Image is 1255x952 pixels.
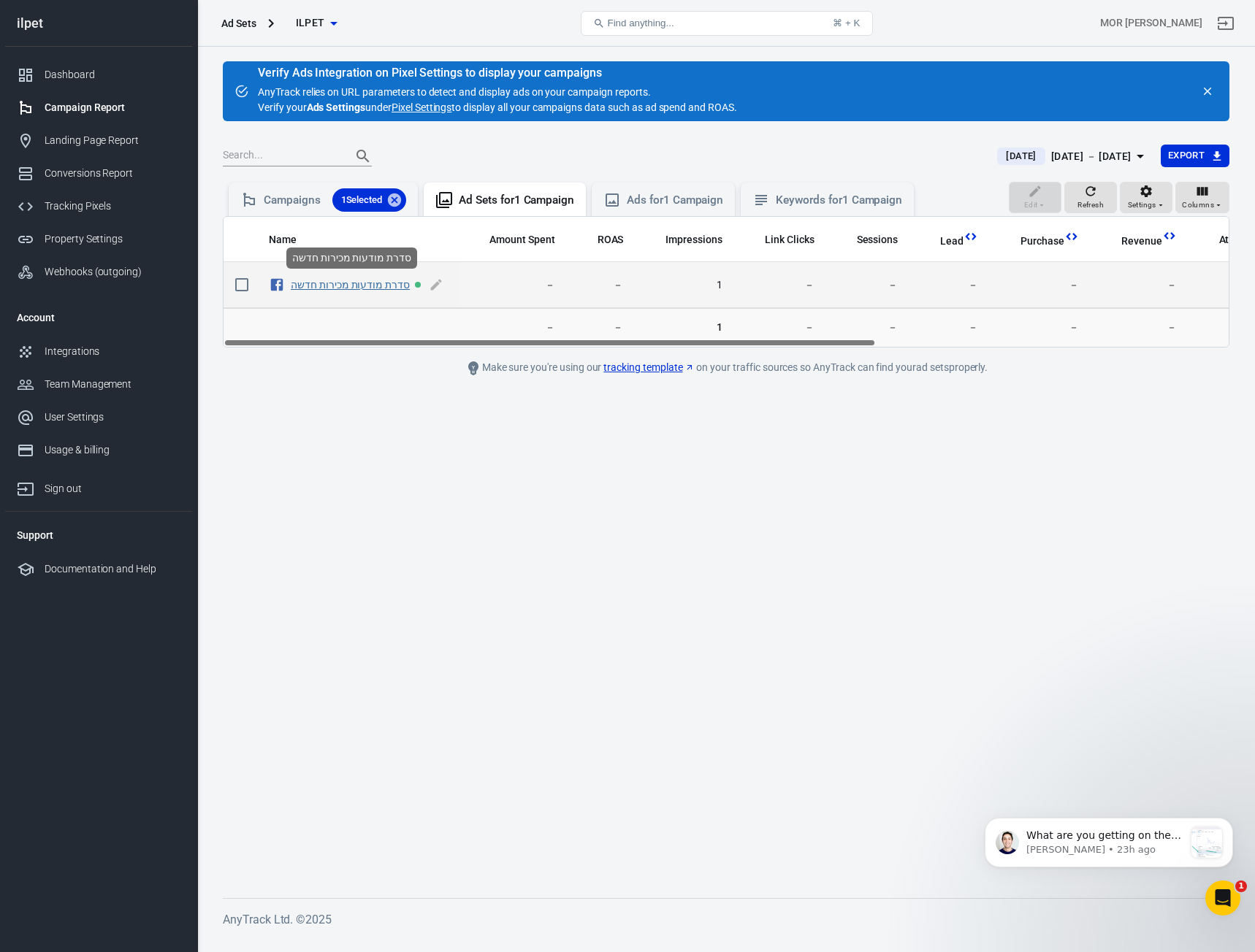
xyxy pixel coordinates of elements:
a: Sign out [1208,6,1243,41]
div: AnyTrack relies on URL parameters to detect and display ads on your campaign reports. Verify your... [258,67,737,115]
span: Name [269,233,297,247]
div: Sign out [45,481,180,496]
a: Sign out [5,467,192,505]
div: Keywords for 1 Campaign [776,193,902,208]
span: － [1002,278,1079,293]
button: ilpet [280,9,353,37]
input: Search... [223,147,340,166]
li: Support [5,518,192,553]
span: － [1102,278,1177,293]
button: Export [1161,145,1229,167]
span: Active [415,282,421,288]
span: Name [269,233,316,247]
span: 1 Selected [332,193,392,207]
div: Landing Page Report [45,133,180,148]
span: The number of times your ads were on screen. [646,231,722,248]
div: Team Management [45,377,180,392]
span: Settings [1128,199,1156,212]
a: Team Management [5,368,192,401]
a: Integrations [5,335,192,368]
div: Integrations [45,344,180,359]
h6: AnyTrack Ltd. © 2025 [223,910,1229,929]
span: － [746,278,815,293]
div: ilpet [5,17,192,30]
div: Webhooks (outgoing) [45,264,180,280]
span: Purchase [1002,234,1064,249]
button: Search [346,139,381,174]
span: The number of clicks on links within the ad that led to advertiser-specified destinations [765,231,815,248]
span: Purchase [1021,234,1064,249]
button: close [1197,81,1218,101]
a: Landing Page Report [5,124,192,157]
div: Tracking Pixels [45,199,180,214]
span: － [838,320,899,335]
svg: Facebook Ads [269,276,285,293]
span: Lead [921,234,964,249]
button: Refresh [1064,182,1117,214]
strong: Ads Settings [307,101,366,113]
div: Account id: MBZuPSxE [1100,15,1202,31]
span: The total return on ad spend [579,231,624,248]
span: － [838,278,899,293]
span: Revenue [1121,234,1162,249]
span: － [921,278,978,293]
div: Campaign Report [45,100,180,115]
span: Link Clicks [765,233,815,247]
span: Find anything... [608,18,674,28]
span: － [470,278,555,293]
a: Usage & billing [5,434,192,467]
div: Dashboard [45,67,180,82]
div: Make sure you're using our on your traffic sources so AnyTrack can find your ad sets properly. [397,359,1055,377]
a: Tracking Pixels [5,190,192,223]
a: סדרת מודעות מכירות חדשה [291,279,410,291]
iframe: Intercom notifications message [963,788,1255,913]
div: Documentation and Help [45,561,180,577]
span: － [1002,320,1079,335]
iframe: Intercom live chat [1205,880,1240,915]
span: The total return on ad spend [598,231,624,248]
span: － [470,320,555,335]
span: Columns [1182,199,1214,212]
span: 1 [1235,880,1247,892]
div: 1Selected [332,188,407,212]
div: Conversions Report [45,166,180,181]
span: Total revenue calculated by AnyTrack. [1121,232,1162,250]
button: Columns [1175,182,1229,214]
a: Campaign Report [5,91,192,124]
svg: This column is calculated from AnyTrack real-time data [1064,229,1079,244]
a: Property Settings [5,223,192,256]
a: Webhooks (outgoing) [5,256,192,288]
span: ilpet [296,14,325,32]
span: סדרת מודעות מכירות חדשה [291,279,412,289]
span: The estimated total amount of money you've spent on your campaign, ad set or ad during its schedule. [489,231,555,248]
div: Ads for 1 Campaign [627,193,723,208]
div: Ad Sets [221,16,256,31]
span: － [921,320,978,335]
div: Ad Sets for 1 Campaign [459,193,574,208]
span: The number of times your ads were on screen. [665,231,722,248]
div: ⌘ + K [833,18,860,28]
span: [DATE] [1000,149,1042,164]
a: tracking template [603,360,694,375]
span: Lead [940,234,964,249]
span: Sessions [838,233,899,247]
div: Property Settings [45,231,180,247]
span: Refresh [1077,199,1104,212]
span: Sessions [857,233,899,247]
span: － [579,278,624,293]
svg: This column is calculated from AnyTrack real-time data [1162,229,1177,243]
button: Settings [1120,182,1172,214]
a: Pixel Settings [392,100,451,115]
div: סדרת מודעות מכירות חדשה [286,247,417,269]
span: Amount Spent [489,233,555,247]
div: [DATE] － [DATE] [1051,147,1132,166]
div: Usage & billing [45,442,180,458]
span: The estimated total amount of money you've spent on your campaign, ad set or ad during its schedule. [470,231,555,248]
a: User Settings [5,401,192,434]
span: － [579,320,624,335]
div: Campaigns [264,188,406,212]
button: Find anything...⌘ + K [581,11,873,36]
